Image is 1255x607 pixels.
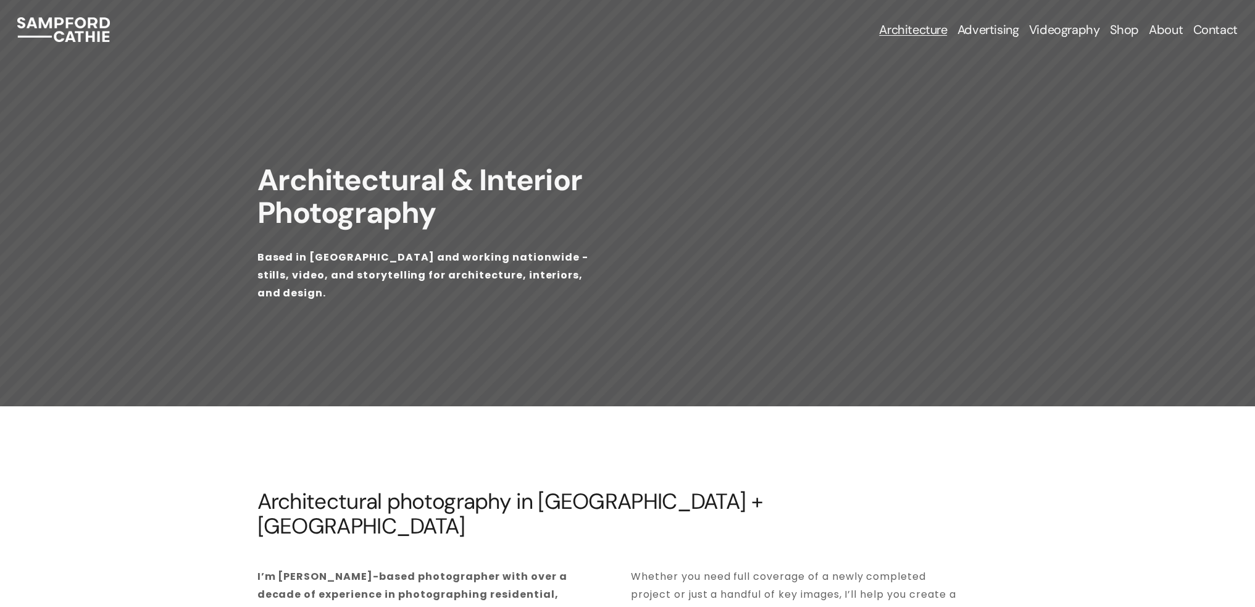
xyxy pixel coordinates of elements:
img: Sampford Cathie Photo + Video [17,17,109,42]
span: Architecture [879,22,947,37]
a: Videography [1029,21,1100,38]
h2: Architectural photography in [GEOGRAPHIC_DATA] + [GEOGRAPHIC_DATA] [257,489,936,538]
a: Shop [1109,21,1138,38]
strong: Architectural & Interior Photography [257,161,588,232]
a: Contact [1193,21,1237,38]
a: About [1149,21,1183,38]
a: folder dropdown [879,21,947,38]
strong: Based in [GEOGRAPHIC_DATA] and working nationwide - stills, video, and storytelling for architect... [257,250,591,300]
span: Advertising [957,22,1019,37]
a: folder dropdown [957,21,1019,38]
